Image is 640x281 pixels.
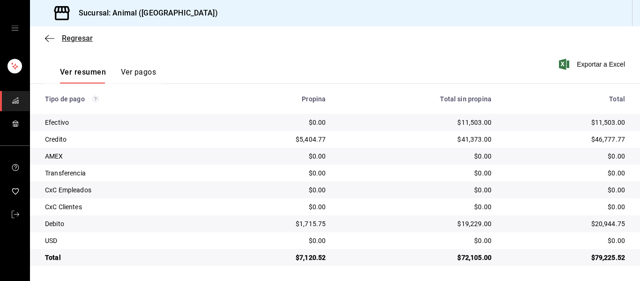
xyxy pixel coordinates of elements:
button: Regresar [45,34,93,43]
div: $72,105.00 [341,253,491,262]
div: AMEX [45,152,213,161]
div: USD [45,236,213,245]
div: $0.00 [228,202,326,212]
div: Debito [45,219,213,228]
div: $0.00 [341,152,491,161]
button: Ver resumen [60,68,106,84]
svg: Los pagos realizados con Pay y otras terminales son montos brutos. [92,96,99,102]
div: $0.00 [341,168,491,178]
div: $0.00 [228,236,326,245]
div: $0.00 [341,185,491,195]
div: Total [45,253,213,262]
div: $0.00 [341,236,491,245]
div: $7,120.52 [228,253,326,262]
div: $0.00 [506,185,625,195]
div: Efectivo [45,118,213,127]
div: Total [506,95,625,103]
button: Exportar a Excel [561,59,625,70]
div: $11,503.00 [341,118,491,127]
div: $20,944.75 [506,219,625,228]
div: CxC Clientes [45,202,213,212]
div: Tipo de pago [45,95,213,103]
div: $0.00 [228,185,326,195]
div: Total sin propina [341,95,491,103]
div: $0.00 [341,202,491,212]
div: $0.00 [506,152,625,161]
div: $0.00 [228,152,326,161]
div: navigation tabs [60,68,156,84]
button: open drawer [11,24,19,32]
div: $0.00 [506,202,625,212]
div: $79,225.52 [506,253,625,262]
button: Ver pagos [121,68,156,84]
div: $5,404.77 [228,135,326,144]
div: Transferencia [45,168,213,178]
div: CxC Empleados [45,185,213,195]
span: Regresar [62,34,93,43]
div: $41,373.00 [341,135,491,144]
h3: Sucursal: Animal ([GEOGRAPHIC_DATA]) [71,8,218,19]
div: $0.00 [228,118,326,127]
div: Credito [45,135,213,144]
div: $1,715.75 [228,219,326,228]
div: $11,503.00 [506,118,625,127]
div: $46,777.77 [506,135,625,144]
div: $0.00 [506,236,625,245]
div: $0.00 [228,168,326,178]
div: $0.00 [506,168,625,178]
div: Propina [228,95,326,103]
div: $19,229.00 [341,219,491,228]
